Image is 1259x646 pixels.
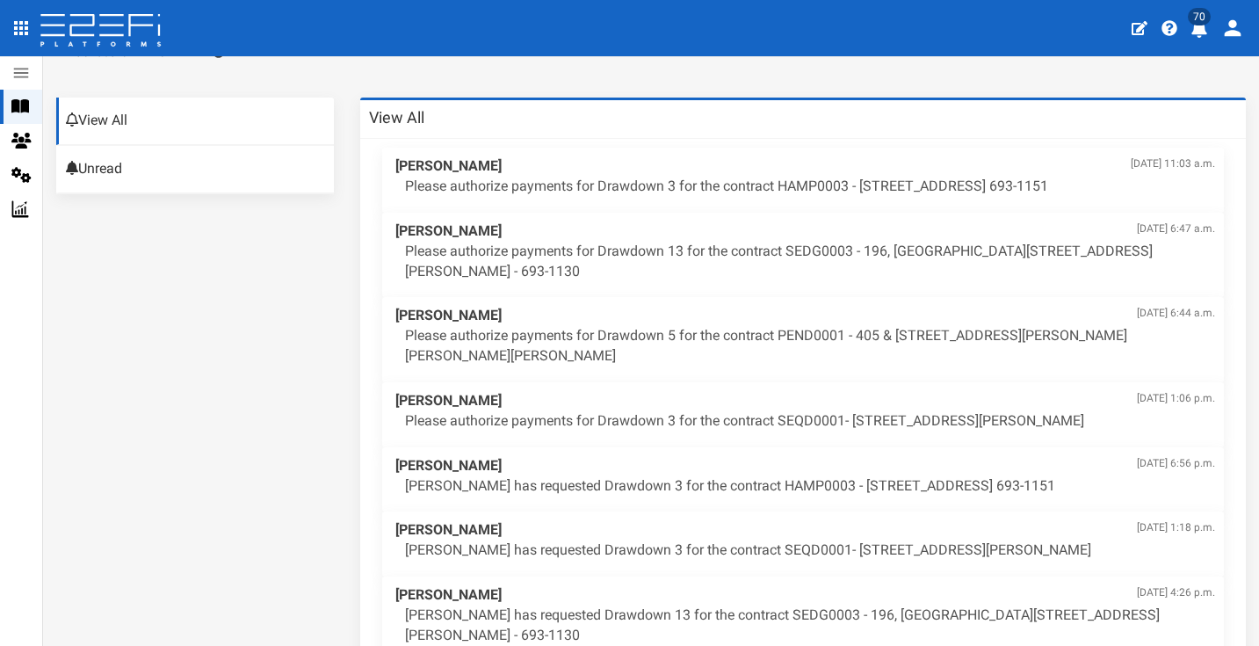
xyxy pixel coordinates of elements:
[405,411,1215,432] p: Please authorize payments for Drawdown 3 for the contract SEQD0001- [STREET_ADDRESS][PERSON_NAME]
[395,585,1215,606] span: [PERSON_NAME]
[405,326,1215,367] p: Please authorize payments for Drawdown 5 for the contract PEND0001 - 405 & [STREET_ADDRESS][PERSO...
[395,156,1215,177] span: [PERSON_NAME]
[405,606,1215,646] p: [PERSON_NAME] has requested Drawdown 13 for the contract SEDG0003 - 196, [GEOGRAPHIC_DATA][STREET...
[1137,456,1215,471] span: [DATE] 6:56 p.m.
[1131,156,1215,171] span: [DATE] 11:03 a.m.
[369,110,424,126] h3: View All
[382,213,1224,298] a: [PERSON_NAME][DATE] 6:47 a.m. Please authorize payments for Drawdown 13 for the contract SEDG0003...
[1137,520,1215,535] span: [DATE] 1:18 p.m.
[1137,391,1215,406] span: [DATE] 1:06 p.m.
[1137,306,1215,321] span: [DATE] 6:44 a.m.
[382,447,1224,512] a: [PERSON_NAME][DATE] 6:56 p.m. [PERSON_NAME] has requested Drawdown 3 for the contract HAMP0003 - ...
[382,382,1224,447] a: [PERSON_NAME][DATE] 1:06 p.m. Please authorize payments for Drawdown 3 for the contract SEQD0001-...
[405,476,1215,497] p: [PERSON_NAME] has requested Drawdown 3 for the contract HAMP0003 - [STREET_ADDRESS] 693-1151
[1137,221,1215,236] span: [DATE] 6:47 a.m.
[405,541,1215,561] p: [PERSON_NAME] has requested Drawdown 3 for the contract SEQD0001- [STREET_ADDRESS][PERSON_NAME]
[382,148,1224,213] a: [PERSON_NAME][DATE] 11:03 a.m. Please authorize payments for Drawdown 3 for the contract HAMP0003...
[395,391,1215,411] span: [PERSON_NAME]
[1137,585,1215,600] span: [DATE] 4:26 p.m.
[395,520,1215,541] span: [PERSON_NAME]
[405,177,1215,197] p: Please authorize payments for Drawdown 3 for the contract HAMP0003 - [STREET_ADDRESS] 693-1151
[395,306,1215,326] span: [PERSON_NAME]
[382,297,1224,382] a: [PERSON_NAME][DATE] 6:44 a.m. Please authorize payments for Drawdown 5 for the contract PEND0001 ...
[56,146,334,193] a: Unread
[382,512,1224,577] a: [PERSON_NAME][DATE] 1:18 p.m. [PERSON_NAME] has requested Drawdown 3 for the contract SEQD0001- [...
[395,456,1215,476] span: [PERSON_NAME]
[395,221,1215,242] span: [PERSON_NAME]
[405,242,1215,282] p: Please authorize payments for Drawdown 13 for the contract SEDG0003 - 196, [GEOGRAPHIC_DATA][STRE...
[56,98,334,145] a: View All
